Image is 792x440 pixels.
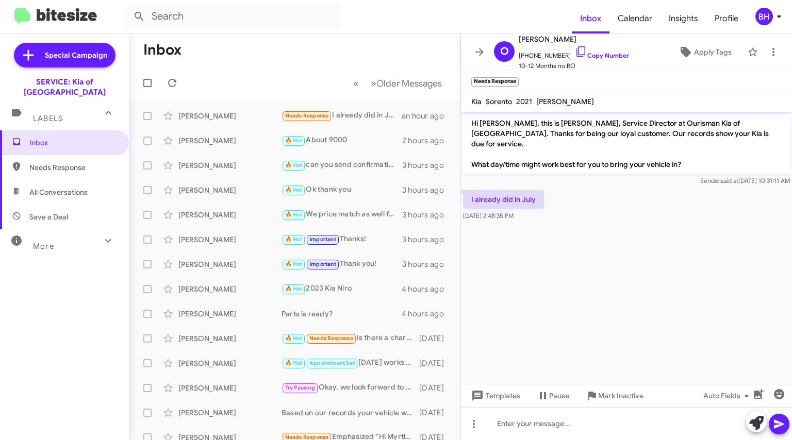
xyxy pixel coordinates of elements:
div: can you send confirmation to my email when you get a chance: [EMAIL_ADDRESS][DOMAIN_NAME] [282,159,402,171]
div: Parts is ready? [282,309,402,319]
span: Needs Response [29,162,117,173]
button: Apply Tags [667,43,742,61]
div: 3 hours ago [402,259,452,269]
div: 4 hours ago [402,284,452,294]
a: Special Campaign [14,43,115,67]
button: Next [365,73,448,94]
div: [DATE] works great! Ill put you on the schedule right now. [282,357,419,369]
button: Templates [461,386,529,405]
div: 4 hours ago [402,309,452,319]
button: Pause [529,386,577,405]
div: BH [755,8,773,25]
nav: Page navigation example [348,73,448,94]
div: [DATE] [419,358,452,368]
span: [PERSON_NAME] [536,97,594,106]
a: Profile [706,4,747,33]
span: Mark Inactive [598,386,643,405]
button: Auto Fields [695,386,761,405]
p: I already did in July [463,190,544,209]
span: 10-12 Months no RO [519,61,629,71]
span: Kia [471,97,482,106]
div: [PERSON_NAME] [178,185,282,195]
h1: Inbox [143,42,181,58]
a: Inbox [572,4,609,33]
div: [PERSON_NAME] [178,111,282,121]
span: Pause [549,386,569,405]
div: We price match as well for vehicle services. You do have a open recall as well. The window trim w... [282,209,402,221]
div: 3 hours ago [402,185,452,195]
div: 3 hours ago [402,160,452,171]
div: Thank you! [282,258,402,270]
span: [PERSON_NAME] [519,33,629,45]
div: [DATE] [419,333,452,344]
div: Ok thank you [282,184,402,196]
span: Sender [DATE] 10:31:11 AM [700,177,790,184]
a: Calendar [609,4,661,33]
a: Insights [661,4,706,33]
span: O [500,43,509,60]
span: 🔥 Hot [285,285,303,292]
span: Auto Fields [703,386,753,405]
span: Sorento [486,97,512,106]
span: Needs Response [285,112,329,119]
div: 2 hours ago [402,136,452,146]
a: Copy Number [575,52,629,59]
small: Needs Response [471,77,519,87]
span: [DATE] 2:48:35 PM [463,212,514,219]
span: Save a Deal [29,212,68,222]
div: [PERSON_NAME] [178,210,282,220]
span: Special Campaign [45,50,107,60]
span: 🔥 Hot [285,187,303,193]
span: 🔥 Hot [285,236,303,243]
p: Hi [PERSON_NAME], this is [PERSON_NAME], Service Director at Ourisman Kia of [GEOGRAPHIC_DATA]. T... [463,114,790,174]
span: Apply Tags [694,43,732,61]
div: Thanks! [282,233,402,245]
span: Templates [469,386,520,405]
span: Important [309,261,336,267]
span: Inbox [29,138,117,148]
div: [PERSON_NAME] [178,234,282,245]
button: Previous [347,73,365,94]
span: said at [720,177,738,184]
div: [PERSON_NAME] [178,284,282,294]
div: [PERSON_NAME] [178,408,282,418]
div: [PERSON_NAME] [178,358,282,368]
span: [PHONE_NUMBER] [519,45,629,61]
div: [PERSON_NAME] [178,309,282,319]
span: Labels [33,114,63,123]
span: More [33,242,54,251]
div: [DATE] [419,408,452,418]
div: [PERSON_NAME] [178,136,282,146]
div: [PERSON_NAME] [178,333,282,344]
div: 3 hours ago [402,210,452,220]
span: 🔥 Hot [285,335,303,342]
div: [PERSON_NAME] [178,383,282,393]
span: 🔥 Hot [285,211,303,218]
div: About 9000 [282,134,402,146]
span: 🔥 Hot [285,261,303,267]
span: All Conversations [29,187,88,197]
span: 🔥 Hot [285,360,303,366]
span: 🔥 Hot [285,137,303,144]
span: 🔥 Hot [285,162,303,168]
span: Try Pausing [285,384,315,391]
div: Based on our records your vehicle was lasted serviced at 14,503. Your vehicle may be due for a oi... [282,408,419,418]
div: [PERSON_NAME] [178,160,282,171]
div: I already did in July [282,110,402,122]
span: Needs Response [309,335,353,342]
div: an hour ago [402,111,452,121]
div: [PERSON_NAME] [178,259,282,269]
span: » [371,77,376,90]
span: « [353,77,359,90]
span: Important [309,236,336,243]
div: Okay, we look forward to speaking with you. [282,382,419,394]
span: Appointment Set [309,360,355,366]
button: BH [747,8,781,25]
div: [DATE] [419,383,452,393]
div: 3 hours ago [402,234,452,245]
div: Is there a charge for this? [282,332,419,344]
